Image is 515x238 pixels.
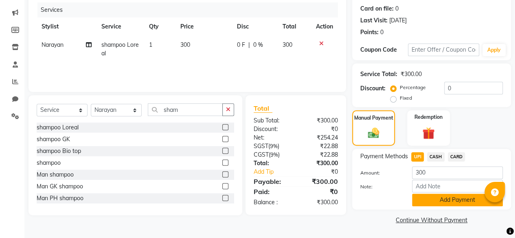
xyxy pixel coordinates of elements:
[360,16,388,25] div: Last Visit:
[296,133,344,142] div: ₹254.24
[411,152,424,162] span: UPI
[37,135,70,144] div: shampoo GK
[354,114,393,122] label: Manual Payment
[148,103,223,116] input: Search or Scan
[270,143,278,149] span: 9%
[175,17,232,36] th: Price
[96,17,144,36] th: Service
[427,152,445,162] span: CASH
[37,182,83,191] div: Man GK shampoo
[37,17,96,36] th: Stylist
[360,4,394,13] div: Card on file:
[354,216,509,225] a: Continue Without Payment
[248,125,296,133] div: Discount:
[144,17,175,36] th: Qty
[37,170,74,179] div: Man shampoo
[42,41,64,48] span: ⁠Narayan
[248,116,296,125] div: Sub Total:
[412,166,503,179] input: Amount
[360,84,386,93] div: Discount:
[296,142,344,151] div: ₹22.88
[395,4,399,13] div: 0
[283,41,292,48] span: 300
[270,151,278,158] span: 9%
[380,28,384,37] div: 0
[278,17,311,36] th: Total
[254,104,272,113] span: Total
[248,159,296,168] div: Total:
[248,187,296,197] div: Paid:
[248,142,296,151] div: ( )
[248,168,304,176] a: Add Tip
[360,152,408,161] span: Payment Methods
[354,183,406,190] label: Note:
[364,127,383,140] img: _cash.svg
[37,159,61,167] div: shampoo
[360,46,408,54] div: Coupon Code
[360,28,379,37] div: Points:
[248,198,296,207] div: Balance :
[248,151,296,159] div: ( )
[248,133,296,142] div: Net:
[253,41,263,49] span: 0 %
[389,16,407,25] div: [DATE]
[248,177,296,186] div: Payable:
[296,151,344,159] div: ₹22.88
[400,84,426,91] label: Percentage
[448,152,465,162] span: CARD
[408,44,479,56] input: Enter Offer / Coupon Code
[304,168,344,176] div: ₹0
[354,169,406,177] label: Amount:
[296,187,344,197] div: ₹0
[414,114,443,121] label: Redemption
[37,2,344,17] div: Services
[296,116,344,125] div: ₹300.00
[37,123,79,132] div: shampoo Loreal
[101,41,139,57] span: shampoo Loreal
[400,94,412,102] label: Fixed
[412,194,503,206] button: Add Payment
[296,159,344,168] div: ₹300.00
[37,194,83,203] div: Man PH shampoo
[254,151,269,158] span: CGST
[237,41,245,49] span: 0 F
[180,41,190,48] span: 300
[296,177,344,186] div: ₹300.00
[232,17,278,36] th: Disc
[311,17,338,36] th: Action
[419,126,438,141] img: _gift.svg
[254,142,268,150] span: SGST
[401,70,422,79] div: ₹300.00
[482,44,506,56] button: Apply
[360,70,397,79] div: Service Total:
[412,180,503,192] input: Add Note
[149,41,152,48] span: 1
[248,41,250,49] span: |
[296,198,344,207] div: ₹300.00
[37,147,81,155] div: shampoo Bio top
[296,125,344,133] div: ₹0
